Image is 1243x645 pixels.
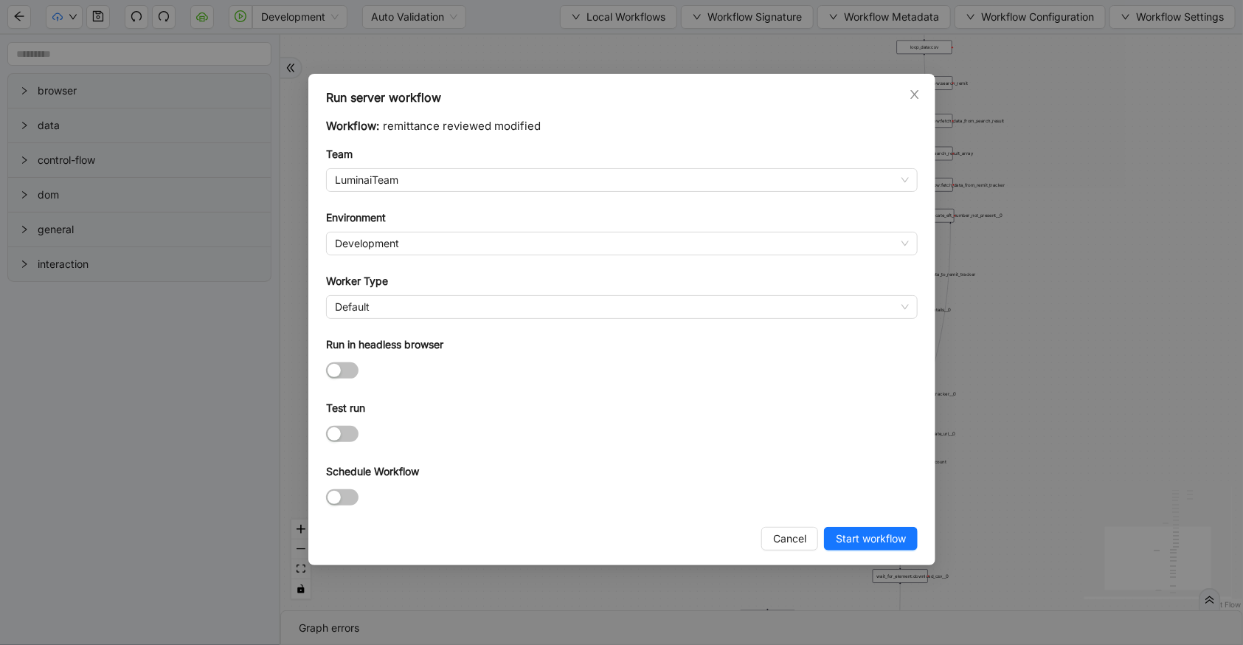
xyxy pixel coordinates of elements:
button: Start workflow [824,527,918,551]
span: Workflow: [326,119,379,133]
span: LuminaiTeam [335,169,909,191]
label: Test run [326,400,365,416]
span: Development [335,232,909,255]
label: Environment [326,210,386,226]
button: Cancel [761,527,818,551]
div: Run server workflow [326,89,918,106]
span: close [909,89,921,100]
span: remittance reviewed modified [383,119,541,133]
button: Schedule Workflow [326,489,359,506]
label: Worker Type [326,273,388,289]
button: Close [907,86,923,103]
span: Start workflow [836,531,906,547]
label: Team [326,146,353,162]
label: Run in headless browser [326,337,443,353]
span: Cancel [773,531,806,547]
button: Run in headless browser [326,362,359,379]
span: Default [335,296,909,318]
button: Test run [326,426,359,442]
label: Schedule Workflow [326,463,419,480]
